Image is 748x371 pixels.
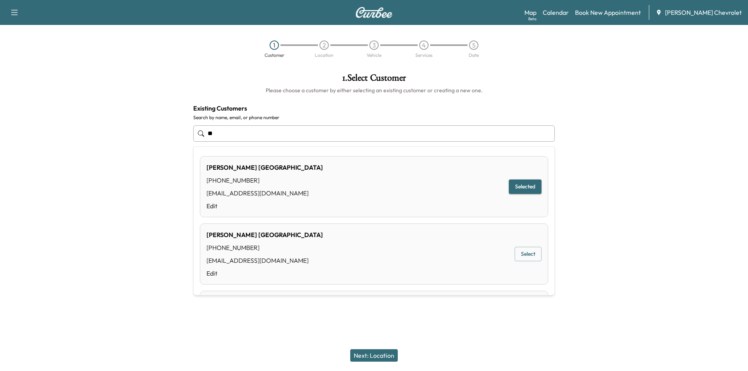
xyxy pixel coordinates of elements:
div: 2 [319,40,329,50]
div: [EMAIL_ADDRESS][DOMAIN_NAME] [206,256,323,265]
a: MapBeta [524,8,536,17]
div: [PERSON_NAME] [GEOGRAPHIC_DATA] [206,163,323,172]
div: 5 [469,40,478,50]
div: [PHONE_NUMBER] [206,243,323,252]
div: Location [315,53,333,58]
a: Edit [206,269,323,278]
button: Selected [509,179,542,194]
div: Vehicle [367,53,381,58]
a: Book New Appointment [575,8,641,17]
h6: Please choose a customer by either selecting an existing customer or creating a new one. [193,86,555,94]
div: [PHONE_NUMBER] [206,176,323,185]
div: [PERSON_NAME] [GEOGRAPHIC_DATA] [206,230,323,239]
a: Calendar [543,8,569,17]
a: Edit [206,201,323,211]
div: Beta [528,16,536,22]
h4: Existing Customers [193,104,555,113]
div: 1 [270,40,279,50]
img: Curbee Logo [355,7,393,18]
div: Date [469,53,479,58]
div: [EMAIL_ADDRESS][DOMAIN_NAME] [206,188,323,198]
div: Customer [265,53,284,58]
div: 3 [369,40,379,50]
div: 4 [419,40,429,50]
button: Next: Location [350,349,398,362]
button: Select [515,247,542,261]
label: Search by name, email, or phone number [193,114,555,121]
div: Services [415,53,432,58]
h1: 1 . Select Customer [193,73,555,86]
span: [PERSON_NAME] Chevrolet [665,8,742,17]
